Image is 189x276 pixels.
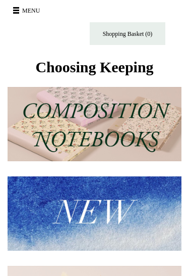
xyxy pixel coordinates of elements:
a: Shopping Basket (0) [90,22,165,45]
img: 202302 Composition ledgers.jpg__PID:69722ee6-fa44-49dd-a067-31375e5d54ec [8,87,181,161]
span: Choosing Keeping [35,59,153,75]
img: New.jpg__PID:f73bdf93-380a-4a35-bcfe-7823039498e1 [8,176,181,251]
a: Choosing Keeping [35,67,153,74]
button: Menu [10,3,46,19]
